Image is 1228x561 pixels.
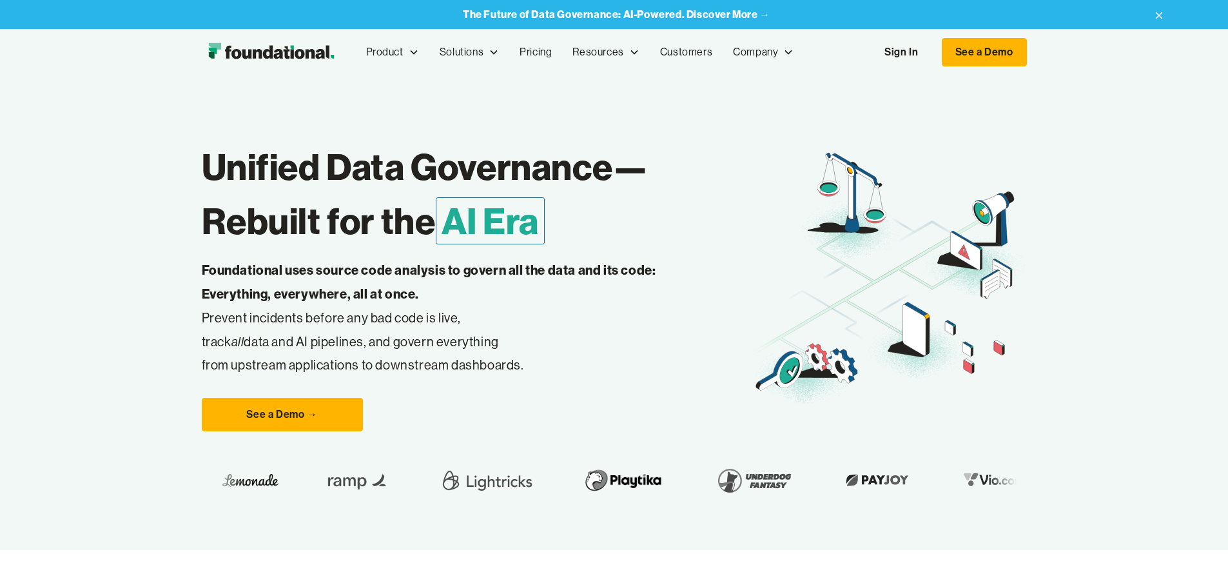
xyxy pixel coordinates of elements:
a: Customers [650,31,723,74]
img: Underdog Fantasy [707,462,795,498]
img: Playtika [574,462,666,498]
img: Lemonade [219,470,275,490]
span: AI Era [436,197,545,244]
img: Payjoy [836,470,912,490]
div: Company [733,44,778,61]
a: The Future of Data Governance: AI-Powered. Discover More → [463,8,770,21]
img: Ramp [316,462,393,498]
div: Solutions [429,31,509,74]
p: Prevent incidents before any bad code is live, track data and AI pipelines, and govern everything... [202,259,697,377]
img: Lightricks [434,462,532,498]
a: Pricing [509,31,562,74]
img: Vio.com [953,470,1028,490]
a: Sign In [872,39,931,66]
div: Solutions [440,44,483,61]
div: Resources [572,44,623,61]
iframe: Chat Widget [1164,499,1228,561]
strong: Foundational uses source code analysis to govern all the data and its code: Everything, everywher... [202,262,656,302]
a: See a Demo [942,38,1027,66]
div: Product [366,44,404,61]
a: home [202,39,340,65]
em: all [231,333,244,349]
div: Company [723,31,804,74]
div: Resources [562,31,649,74]
div: Product [356,31,429,74]
a: See a Demo → [202,398,363,431]
img: Foundational Logo [202,39,340,65]
h1: Unified Data Governance— Rebuilt for the [202,140,752,248]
